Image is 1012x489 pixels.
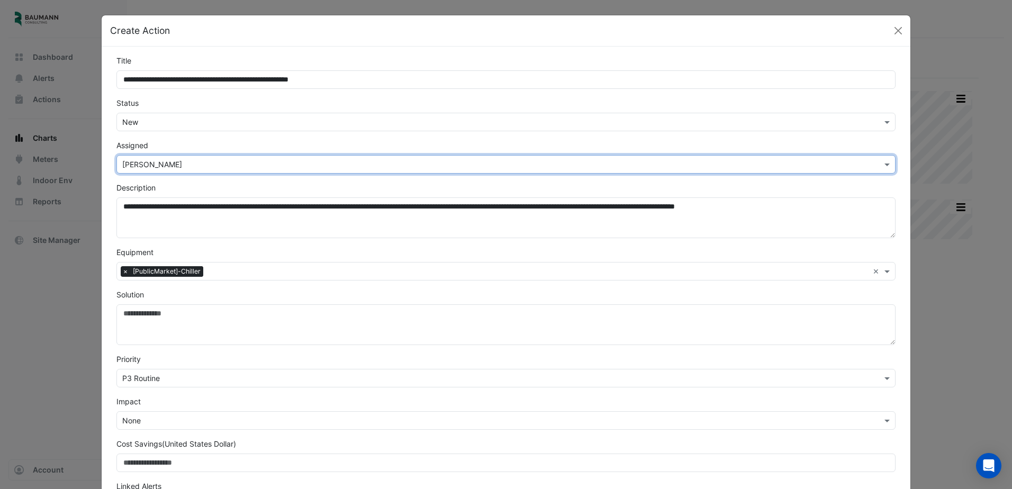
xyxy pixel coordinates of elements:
label: Assigned [116,140,148,151]
div: Open Intercom Messenger [976,453,1001,478]
label: Impact [116,396,141,407]
button: Close [890,23,906,39]
label: Status [116,97,139,108]
label: Description [116,182,156,193]
span: Clear [873,266,882,277]
label: Priority [116,354,141,365]
span: × [121,266,130,277]
label: Title [116,55,131,66]
span: [PublicMarket]-Chiller [130,266,203,277]
label: Cost Savings (United States Dollar) [116,438,236,449]
label: Solution [116,289,144,300]
h5: Create Action [110,24,170,38]
label: Equipment [116,247,153,258]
